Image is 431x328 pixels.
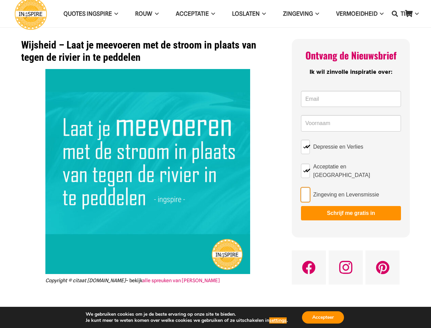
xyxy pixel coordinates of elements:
[313,142,363,151] span: Depressie en Verlies
[269,317,287,324] button: settings
[305,48,397,62] span: Ontvang de Nieuwsbrief
[176,10,209,17] span: Acceptatie
[412,5,418,22] span: TIPS Menu
[392,5,427,23] a: TIPSTIPS Menu
[152,5,158,22] span: ROUW Menu
[86,311,288,317] p: We gebruiken cookies om je de beste ervaring op onze site te bieden.
[301,164,310,178] input: Acceptatie en [GEOGRAPHIC_DATA]
[45,277,126,283] em: Copyright © citaat [DOMAIN_NAME]
[232,10,260,17] span: Loslaten
[313,190,379,199] span: Zingeving en Levensmissie
[209,5,215,22] span: Acceptatie Menu
[21,39,275,64] h1: Wijsheid – Laat je meevoeren met de stroom in plaats van tegen de rivier in te peddelen
[292,250,326,285] a: Facebook
[260,5,266,22] span: Loslaten Menu
[302,311,344,324] button: Accepteer
[274,5,328,23] a: ZingevingZingeving Menu
[224,5,274,23] a: LoslatenLoslaten Menu
[45,276,250,285] figcaption: – bekijk
[167,5,224,23] a: AcceptatieAcceptatie Menu
[142,277,220,283] a: alle spreuken van [PERSON_NAME]
[283,10,313,17] span: Zingeving
[301,188,310,202] input: Zingeving en Levensmissie
[313,162,401,179] span: Acceptatie en [GEOGRAPHIC_DATA]
[55,5,127,23] a: QUOTES INGSPIREQUOTES INGSPIRE Menu
[336,10,377,17] span: VERMOEIDHEID
[365,250,400,285] a: Pinterest
[301,91,401,107] input: Email
[329,250,363,285] a: Instagram
[301,115,401,132] input: Voornaam
[127,5,167,23] a: ROUWROUW Menu
[313,5,319,22] span: Zingeving Menu
[377,5,384,22] span: VERMOEIDHEID Menu
[301,140,310,154] input: Depressie en Verlies
[301,206,401,220] button: Schrijf me gratis in
[388,5,402,22] a: Zoeken
[401,10,412,17] span: TIPS
[135,10,152,17] span: ROUW
[112,5,118,22] span: QUOTES INGSPIRE Menu
[86,317,288,324] p: Je kunt meer te weten komen over welke cookies we gebruiken of ze uitschakelen in .
[310,67,392,77] span: Ik wil zinvolle inspiratie over:
[63,10,112,17] span: QUOTES INGSPIRE
[328,5,392,23] a: VERMOEIDHEIDVERMOEIDHEID Menu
